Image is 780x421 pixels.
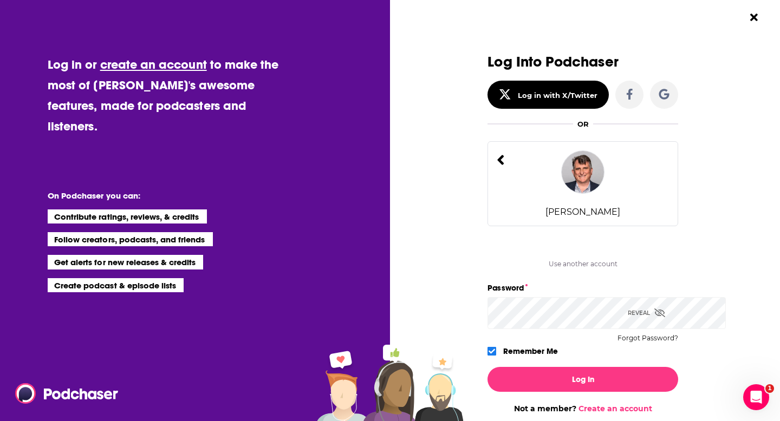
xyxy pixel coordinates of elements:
div: Use another account [487,260,678,268]
div: Reveal [628,297,665,329]
div: Log in with X/Twitter [518,91,597,100]
div: Not a member? [487,404,678,413]
div: [PERSON_NAME] [545,207,620,217]
button: Forgot Password? [617,334,678,342]
li: Follow creators, podcasts, and friends [48,232,213,246]
li: On Podchaser you can: [48,190,264,201]
img: Podchaser - Follow, Share and Rate Podcasts [15,383,119,404]
iframe: Intercom live chat [743,384,769,410]
div: OR [577,120,589,128]
a: create an account [100,57,207,72]
label: Password [487,281,678,295]
li: Get alerts for new releases & credits [48,255,203,269]
button: Log In [487,367,678,392]
a: Podchaser - Follow, Share and Rate Podcasts [15,383,110,404]
button: Close Button [744,7,764,28]
li: Contribute ratings, reviews, & credits [48,209,207,223]
span: 1 [765,384,774,393]
h3: Log Into Podchaser [487,54,678,70]
label: Remember Me [503,344,558,358]
img: AndyShane [561,150,604,194]
li: Create podcast & episode lists [48,278,184,292]
button: Log in with X/Twitter [487,81,609,109]
a: Create an account [578,404,652,413]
